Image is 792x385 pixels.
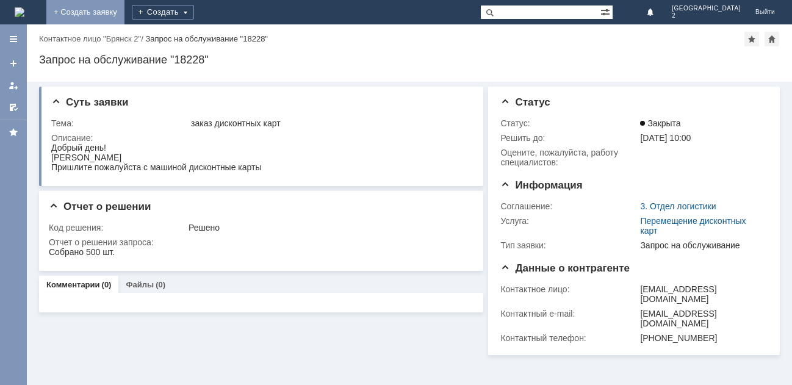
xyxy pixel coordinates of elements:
span: Статус [500,96,550,108]
div: [EMAIL_ADDRESS][DOMAIN_NAME] [640,284,762,304]
div: Контактное лицо: [500,284,638,294]
div: (0) [102,280,112,289]
div: Соглашение: [500,201,638,211]
div: Тема: [51,118,189,128]
div: Oцените, пожалуйста, работу специалистов: [500,148,638,167]
div: Контактный телефон: [500,333,638,343]
a: 3. Отдел логистики [640,201,716,211]
div: Тип заявки: [500,240,638,250]
div: Контактный e-mail: [500,309,638,318]
div: Статус: [500,118,638,128]
a: Файлы [126,280,154,289]
div: Решено [189,223,467,232]
div: Описание: [51,133,469,143]
span: Закрыта [640,118,680,128]
span: Суть заявки [51,96,128,108]
span: [GEOGRAPHIC_DATA] [672,5,741,12]
span: Отчет о решении [49,201,151,212]
a: Перейти на домашнюю страницу [15,7,24,17]
img: logo [15,7,24,17]
a: Перемещение дисконтных карт [640,216,746,236]
span: [DATE] 10:00 [640,133,691,143]
a: Контактное лицо "Брянск 2" [39,34,141,43]
div: Создать [132,5,194,20]
div: Отчет о решении запроса: [49,237,469,247]
div: (0) [156,280,165,289]
a: Мои заявки [4,76,23,95]
a: Мои согласования [4,98,23,117]
span: 2 [672,12,741,20]
a: Создать заявку [4,54,23,73]
div: Запрос на обслуживание "18228" [39,54,780,66]
span: Данные о контрагенте [500,262,630,274]
div: заказ дисконтных карт [191,118,467,128]
a: Комментарии [46,280,100,289]
div: Добавить в избранное [744,32,759,46]
div: [PHONE_NUMBER] [640,333,762,343]
div: Запрос на обслуживание "18228" [145,34,268,43]
div: Сделать домашней страницей [765,32,779,46]
div: Услуга: [500,216,638,226]
div: Код решения: [49,223,186,232]
div: Запрос на обслуживание [640,240,762,250]
div: / [39,34,145,43]
div: [EMAIL_ADDRESS][DOMAIN_NAME] [640,309,762,328]
div: Решить до: [500,133,638,143]
span: Информация [500,179,582,191]
span: Расширенный поиск [600,5,613,17]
